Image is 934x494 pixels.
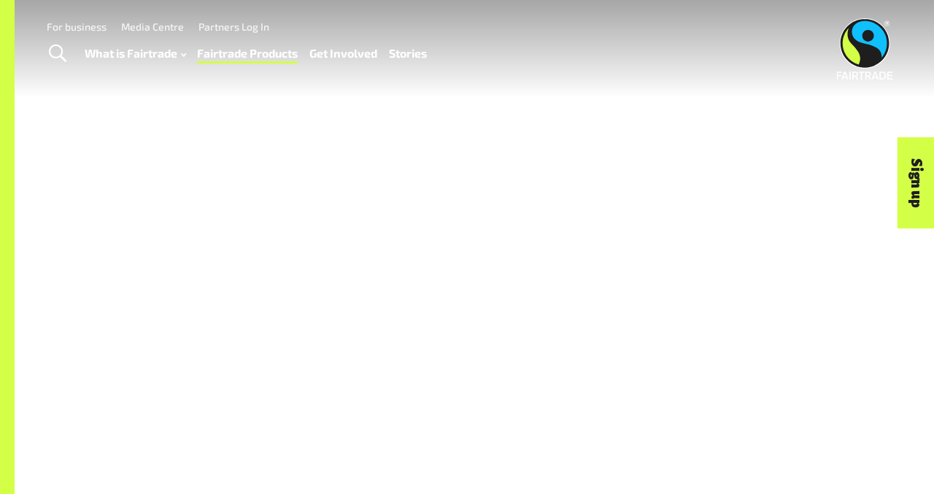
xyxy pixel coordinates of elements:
a: Fairtrade Products [197,43,298,63]
a: Toggle Search [39,36,75,72]
a: What is Fairtrade [85,43,186,63]
a: Stories [389,43,427,63]
a: Media Centre [121,20,184,33]
a: Get Involved [309,43,377,63]
img: Fairtrade Australia New Zealand logo [837,18,893,80]
a: For business [47,20,107,33]
a: Partners Log In [198,20,269,33]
